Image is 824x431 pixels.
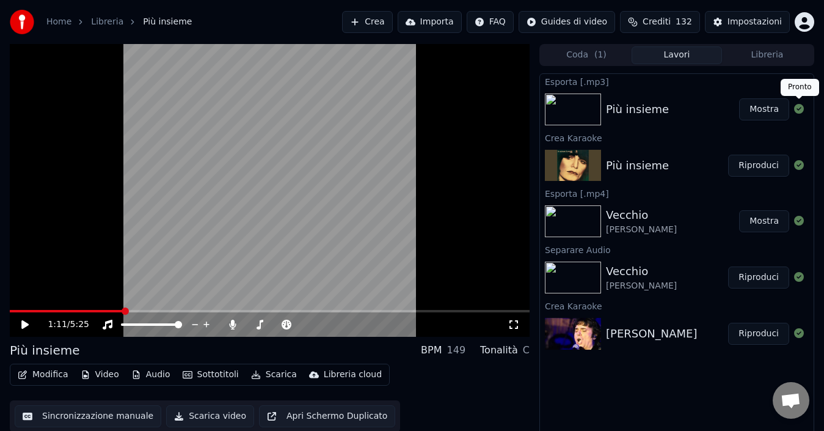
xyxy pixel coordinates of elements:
div: Più insieme [606,157,669,174]
div: Pronto [781,79,819,96]
button: Crediti132 [620,11,700,33]
div: Impostazioni [727,16,782,28]
button: Libreria [722,46,812,64]
button: Audio [126,366,175,383]
button: Coda [541,46,632,64]
div: C [523,343,530,358]
div: Crea Karaoke [540,298,814,313]
button: Guides di video [519,11,615,33]
div: Separare Audio [540,242,814,257]
button: Riproduci [728,323,789,345]
div: Vecchio [606,263,677,280]
div: Libreria cloud [324,369,382,381]
span: 1:11 [48,319,67,331]
button: Apri Schermo Duplicato [259,405,395,427]
span: Più insieme [143,16,192,28]
div: / [48,319,77,331]
div: Più insieme [10,342,80,359]
button: Mostra [739,210,789,232]
div: Crea Karaoke [540,130,814,145]
div: Esporta [.mp3] [540,74,814,89]
button: Modifica [13,366,73,383]
a: Home [46,16,71,28]
button: Sottotitoli [178,366,244,383]
div: [PERSON_NAME] [606,224,677,236]
button: Crea [342,11,392,33]
div: BPM [421,343,442,358]
button: Impostazioni [705,11,790,33]
button: Scarica video [166,405,254,427]
div: [PERSON_NAME] [606,325,698,342]
span: 5:25 [70,319,89,331]
a: Aprire la chat [773,382,809,419]
div: Tonalità [480,343,518,358]
div: Vecchio [606,207,677,224]
button: Mostra [739,98,789,120]
button: Lavori [632,46,722,64]
span: Crediti [643,16,671,28]
span: ( 1 ) [594,49,607,61]
span: 132 [676,16,692,28]
div: Più insieme [606,101,669,118]
button: Sincronizzazione manuale [15,405,161,427]
img: youka [10,10,34,34]
nav: breadcrumb [46,16,192,28]
a: Libreria [91,16,123,28]
button: Riproduci [728,267,789,289]
div: 149 [447,343,466,358]
button: Scarica [246,366,302,383]
button: FAQ [467,11,514,33]
button: Importa [398,11,462,33]
div: [PERSON_NAME] [606,280,677,292]
div: Esporta [.mp4] [540,186,814,201]
button: Video [76,366,124,383]
button: Riproduci [728,155,789,177]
